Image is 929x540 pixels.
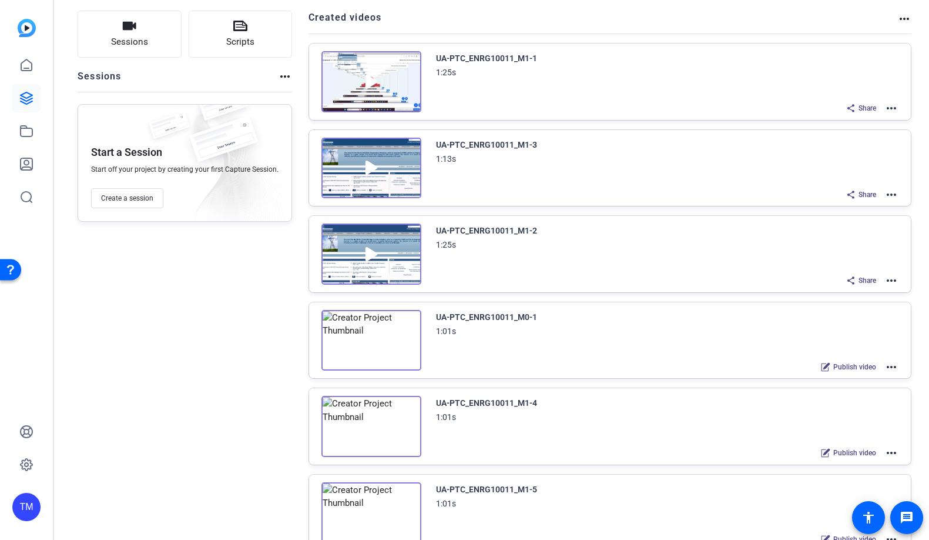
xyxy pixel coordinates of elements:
[436,238,456,252] div: 1:25s
[884,101,898,115] mat-icon: more_horiz
[308,11,898,34] h2: Created videos
[278,69,292,84] mat-icon: more_horiz
[884,360,898,374] mat-icon: more_horiz
[18,19,36,37] img: blue-gradient.svg
[436,310,537,324] div: UA-PTC_ENRG10011_M0-1
[900,511,914,525] mat-icon: message
[436,482,537,496] div: UA-PTC_ENRG10011_M1-5
[78,69,122,92] h2: Sessions
[226,35,254,49] span: Scripts
[861,511,876,525] mat-icon: accessibility
[436,65,456,79] div: 1:25s
[436,396,537,410] div: UA-PTC_ENRG10011_M1-4
[436,51,537,65] div: UA-PTC_ENRG10011_M1-1
[884,188,898,202] mat-icon: more_horiz
[12,493,41,521] div: TM
[111,35,148,49] span: Sessions
[897,12,911,26] mat-icon: more_horiz
[858,276,876,285] span: Share
[833,448,876,458] span: Publish video
[191,87,256,130] img: fake-session.png
[858,104,876,113] span: Share
[436,138,537,152] div: UA-PTC_ENRG10011_M1-3
[91,145,162,159] p: Start a Session
[91,165,279,174] span: Start off your project by creating your first Capture Session.
[321,138,421,199] img: Creator Project Thumbnail
[321,310,421,371] img: Creator Project Thumbnail
[884,446,898,460] mat-icon: more_horiz
[833,362,876,372] span: Publish video
[143,112,196,146] img: fake-session.png
[321,396,421,457] img: Creator Project Thumbnail
[78,11,182,58] button: Sessions
[321,224,421,285] img: Creator Project Thumbnail
[436,324,456,338] div: 1:01s
[91,188,163,208] button: Create a session
[436,224,537,238] div: UA-PTC_ENRG10011_M1-2
[436,152,456,166] div: 1:13s
[101,194,153,203] span: Create a session
[172,101,286,227] img: embarkstudio-empty-session.png
[436,410,456,424] div: 1:01s
[179,116,267,175] img: fake-session.png
[884,274,898,288] mat-icon: more_horiz
[189,11,293,58] button: Scripts
[321,51,421,112] img: Creator Project Thumbnail
[858,190,876,199] span: Share
[436,496,456,511] div: 1:01s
